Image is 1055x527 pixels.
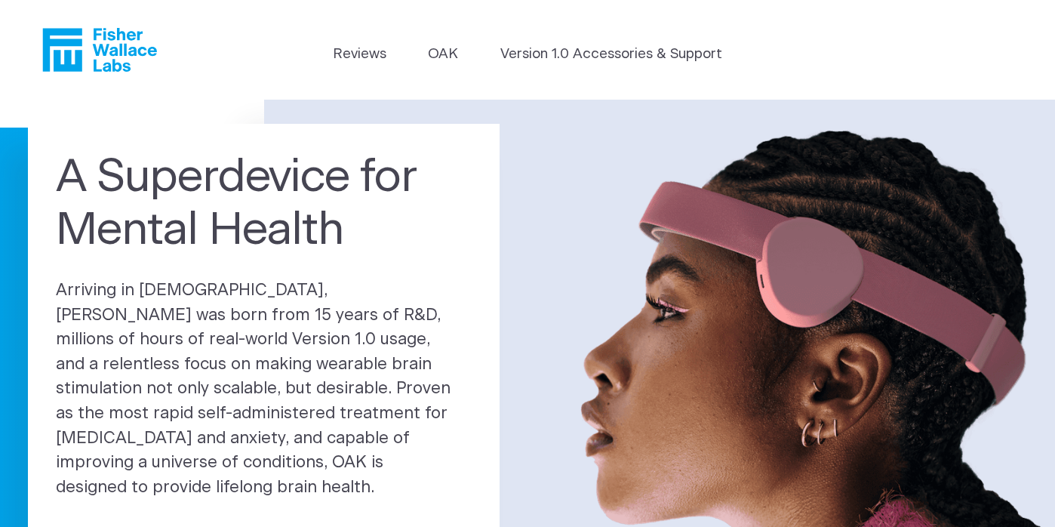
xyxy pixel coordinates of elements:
h1: A Superdevice for Mental Health [56,152,472,257]
a: OAK [428,44,458,65]
a: Reviews [333,44,386,65]
p: Arriving in [DEMOGRAPHIC_DATA], [PERSON_NAME] was born from 15 years of R&D, millions of hours of... [56,279,472,500]
a: Fisher Wallace [42,28,157,72]
a: Version 1.0 Accessories & Support [500,44,722,65]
